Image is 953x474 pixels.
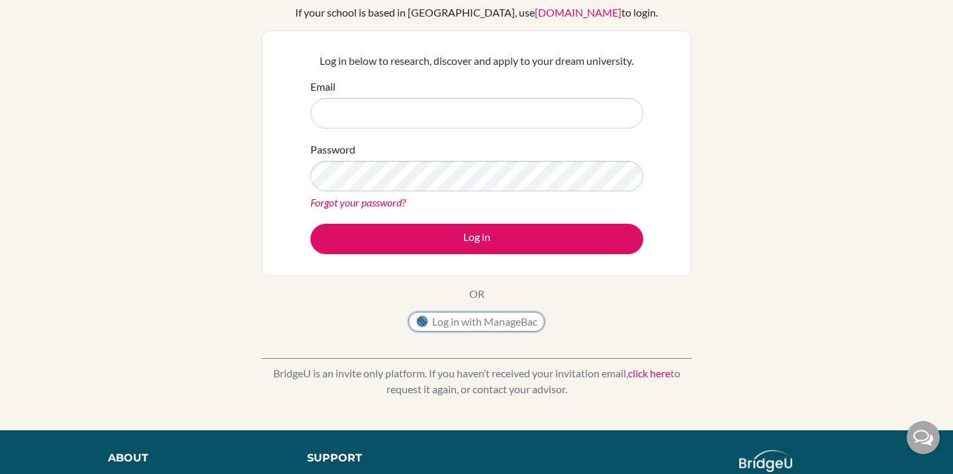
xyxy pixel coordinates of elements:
a: [DOMAIN_NAME] [535,6,621,19]
a: click here [628,367,670,379]
p: OR [469,286,484,302]
label: Password [310,142,355,158]
label: Email [310,79,336,95]
div: Support [307,450,463,466]
span: Help [30,9,58,21]
p: Log in below to research, discover and apply to your dream university. [310,53,643,69]
button: Log in with ManageBac [408,312,545,332]
p: BridgeU is an invite only platform. If you haven’t received your invitation email, to request it ... [261,365,692,397]
div: If your school is based in [GEOGRAPHIC_DATA], use to login. [295,5,658,21]
div: About [108,450,277,466]
a: Forgot your password? [310,196,406,209]
button: Log in [310,224,643,254]
img: logo_white@2x-f4f0deed5e89b7ecb1c2cc34c3e3d731f90f0f143d5ea2071677605dd97b5244.png [739,450,793,472]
